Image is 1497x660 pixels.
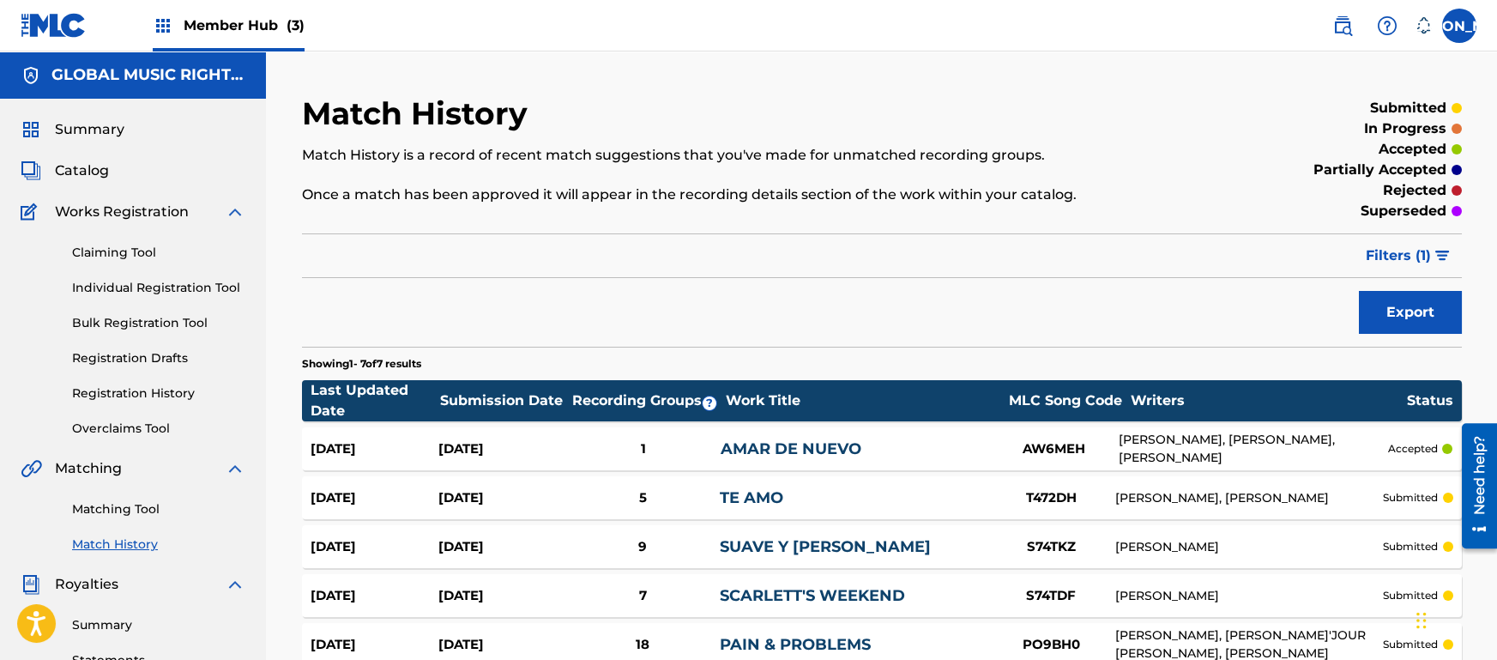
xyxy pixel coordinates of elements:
[311,635,438,655] div: [DATE]
[1355,234,1462,277] button: Filters (1)
[1406,391,1452,411] div: Status
[287,17,305,33] span: (3)
[225,458,245,479] img: expand
[440,391,569,411] div: Submission Date
[1377,15,1397,36] img: help
[1313,160,1446,180] p: partially accepted
[987,488,1115,508] div: T472DH
[1001,391,1130,411] div: MLC Song Code
[55,458,122,479] span: Matching
[1383,539,1438,554] p: submitted
[1361,201,1446,221] p: superseded
[987,635,1115,655] div: PO9BH0
[72,244,245,262] a: Claiming Tool
[566,586,720,606] div: 7
[72,500,245,518] a: Matching Tool
[1379,139,1446,160] p: accepted
[1383,180,1446,201] p: rejected
[1131,391,1405,411] div: Writers
[1364,118,1446,139] p: in progress
[311,586,438,606] div: [DATE]
[21,160,41,181] img: Catalog
[438,586,566,606] div: [DATE]
[311,439,438,459] div: [DATE]
[72,384,245,403] a: Registration History
[225,574,245,595] img: expand
[55,202,189,222] span: Works Registration
[1442,9,1476,43] div: User Menu
[311,380,439,421] div: Last Updated Date
[570,391,724,411] div: Recording Groups
[302,356,421,372] p: Showing 1 - 7 of 7 results
[566,439,720,459] div: 1
[21,202,43,222] img: Works Registration
[311,488,438,508] div: [DATE]
[21,119,124,140] a: SummarySummary
[1119,431,1388,467] div: [PERSON_NAME], [PERSON_NAME], [PERSON_NAME]
[1383,490,1438,506] p: submitted
[51,65,245,85] h5: GLOBAL MUSIC RIGHTS ASSOC.
[1435,251,1450,261] img: filter
[21,119,41,140] img: Summary
[1387,441,1437,457] p: accepted
[990,439,1119,459] div: AW6MEH
[1359,291,1462,334] button: Export
[72,420,245,438] a: Overclaims Tool
[987,586,1115,606] div: S74TDF
[55,119,124,140] span: Summary
[1325,9,1360,43] a: Public Search
[184,15,305,35] span: Member Hub
[21,65,41,86] img: Accounts
[1115,489,1382,507] div: [PERSON_NAME], [PERSON_NAME]
[1383,637,1438,652] p: submitted
[720,488,783,507] a: TE AMO
[1383,588,1438,603] p: submitted
[153,15,173,36] img: Top Rightsholders
[1366,245,1431,266] span: Filters ( 1 )
[1370,9,1404,43] div: Help
[302,145,1195,166] p: Match History is a record of recent match suggestions that you've made for unmatched recording gr...
[566,488,720,508] div: 5
[311,537,438,557] div: [DATE]
[225,202,245,222] img: expand
[21,574,41,595] img: Royalties
[72,616,245,634] a: Summary
[438,635,566,655] div: [DATE]
[55,160,109,181] span: Catalog
[720,537,931,556] a: SUAVE Y [PERSON_NAME]
[72,314,245,332] a: Bulk Registration Tool
[1115,587,1382,605] div: [PERSON_NAME]
[987,537,1115,557] div: S74TKZ
[72,536,245,554] a: Match History
[721,439,861,458] a: AMAR DE NUEVO
[302,185,1195,205] p: Once a match has been approved it will appear in the recording details section of the work within...
[438,537,566,557] div: [DATE]
[1115,538,1382,556] div: [PERSON_NAME]
[21,160,109,181] a: CatalogCatalog
[1411,578,1497,660] iframe: Chat Widget
[21,13,87,38] img: MLC Logo
[438,488,566,508] div: [DATE]
[1370,98,1446,118] p: submitted
[72,349,245,367] a: Registration Drafts
[703,397,716,410] span: ?
[55,574,118,595] span: Royalties
[302,94,536,133] h2: Match History
[1416,595,1427,646] div: Drag
[720,635,871,654] a: PAIN & PROBLEMS
[566,635,720,655] div: 18
[1449,417,1497,555] iframe: Resource Center
[1332,15,1353,36] img: search
[72,279,245,297] a: Individual Registration Tool
[21,458,42,479] img: Matching
[438,439,566,459] div: [DATE]
[720,586,905,605] a: SCARLETT'S WEEKEND
[725,391,999,411] div: Work Title
[566,537,720,557] div: 9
